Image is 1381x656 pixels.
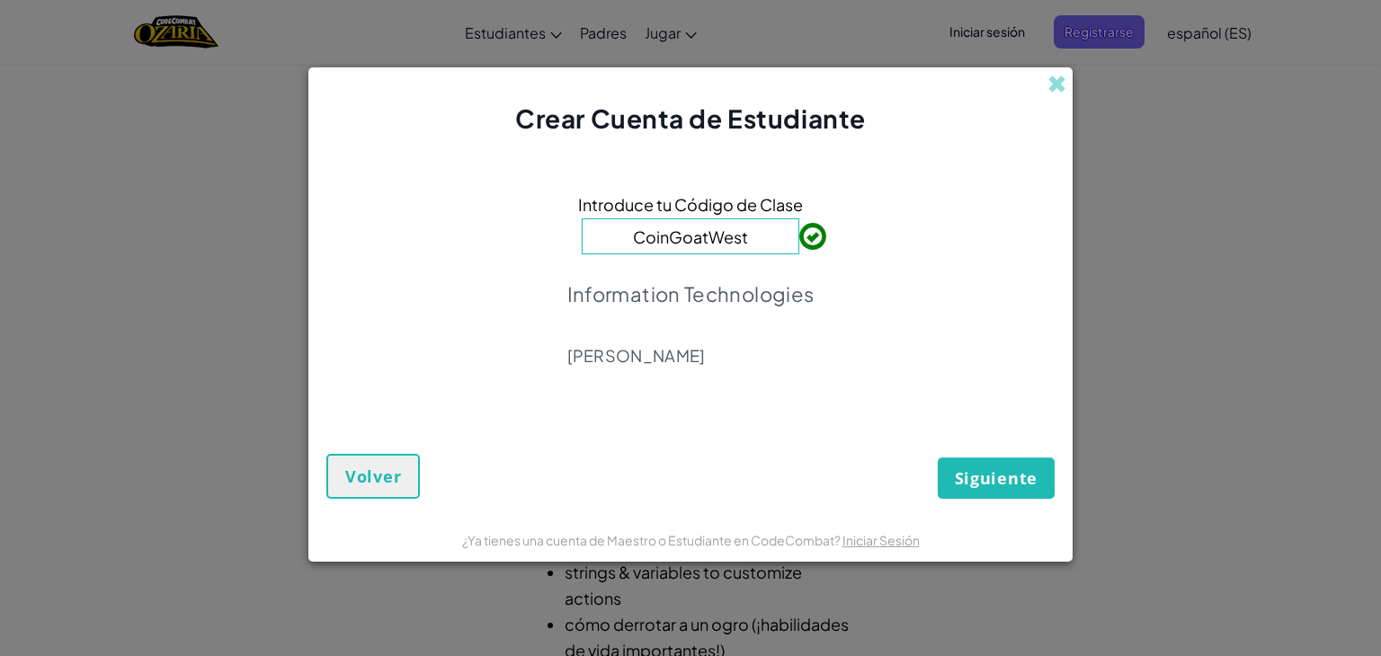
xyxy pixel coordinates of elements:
span: Volver [345,465,401,487]
span: Crear Cuenta de Estudiante [515,102,866,134]
button: Siguiente [938,457,1055,499]
span: Siguiente [955,467,1038,489]
p: Information Technologies [567,281,815,306]
span: ¿Ya tienes una cuenta de Maestro o Estudiante en CodeCombat? [462,532,842,548]
p: [PERSON_NAME] [567,345,815,367]
span: Introduce tu Código de Clase [578,191,803,217]
button: Volver [326,454,420,499]
a: Iniciar Sesión [842,532,920,548]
